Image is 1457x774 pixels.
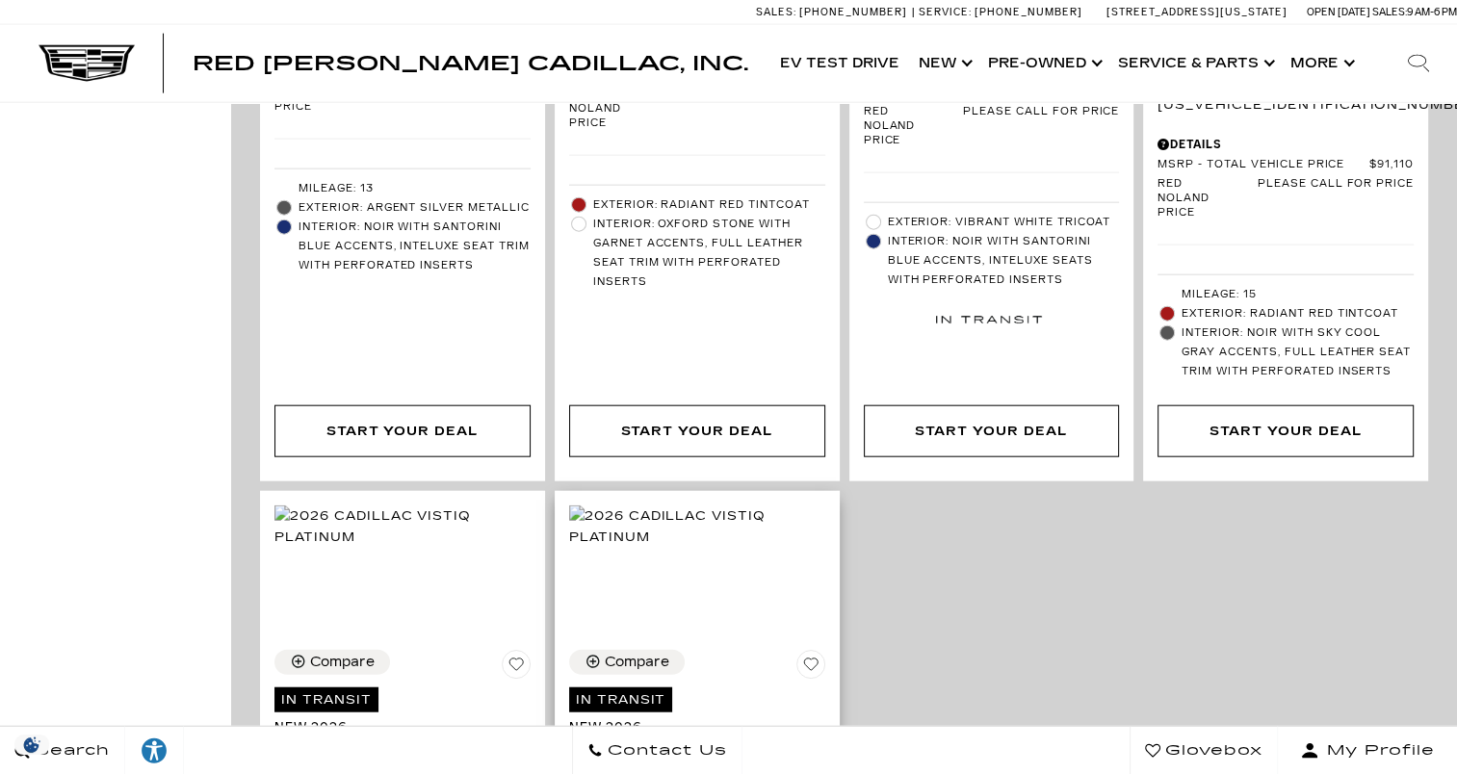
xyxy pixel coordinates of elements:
[39,45,135,82] img: Cadillac Dark Logo with Cadillac White Text
[569,88,825,131] a: Red Noland Price Please call for price
[864,105,964,148] span: Red Noland Price
[1281,25,1361,102] button: More
[569,686,825,753] a: In TransitNew 2026Cadillac VISTIQ Platinum
[274,650,390,675] button: Compare Vehicle
[1307,6,1370,18] span: Open [DATE]
[1158,177,1414,220] a: Red Noland Price Please call for price
[770,25,909,102] a: EV Test Drive
[1158,177,1258,220] span: Red Noland Price
[1210,421,1362,442] div: Start Your Deal
[1319,736,1435,763] span: My Profile
[274,720,516,736] span: New 2026
[864,105,1120,148] a: Red Noland Price Please call for price
[864,405,1120,457] div: Start Your Deal
[299,198,531,218] span: Exterior: Argent Silver Metallic
[193,54,748,73] a: Red [PERSON_NAME] Cadillac, Inc.
[909,25,978,102] a: New
[1130,726,1278,774] a: Glovebox
[274,179,531,198] li: Mileage: 13
[1182,323,1414,381] span: Interior: Noir with Sky Cool Gray accents, Full Leather seat trim with Perforated inserts
[569,687,673,712] span: In Transit
[963,105,1119,148] span: Please call for price
[796,650,825,686] button: Save Vehicle
[572,726,742,774] a: Contact Us
[274,505,531,548] img: 2026 Cadillac VISTIQ Platinum
[1278,726,1457,774] button: Open user profile menu
[1369,158,1414,172] span: $91,110
[1372,6,1407,18] span: Sales:
[1380,25,1457,102] div: Search
[326,421,479,442] div: Start Your Deal
[915,421,1067,442] div: Start Your Deal
[299,218,531,275] span: Interior: Noir with Santorini Blue accents, Inteluxe seat trim with Perforated inserts
[125,735,183,764] div: Explore your accessibility options
[936,295,1042,346] img: In Transit Badge
[912,7,1087,17] a: Service: [PHONE_NUMBER]
[30,736,110,763] span: Search
[1160,736,1262,763] span: Glovebox
[975,6,1082,18] span: [PHONE_NUMBER]
[620,421,772,442] div: Start Your Deal
[978,25,1108,102] a: Pre-Owned
[569,405,825,457] div: Start Your Deal
[1158,158,1369,172] span: MSRP - Total Vehicle Price
[274,686,531,753] a: In TransitNew 2026Cadillac VISTIQ Platinum
[193,52,748,75] span: Red [PERSON_NAME] Cadillac, Inc.
[888,232,1120,290] span: Interior: Noir with Santorini Blue accents, Inteluxe Seats with Perforated inserts
[1407,6,1457,18] span: 9 AM-6 PM
[310,654,375,671] div: Compare
[1158,136,1414,153] div: Pricing Details - New 2026 Cadillac LYRIQ V-Series Premium
[10,735,54,755] img: Opt-Out Icon
[1158,158,1414,172] a: MSRP - Total Vehicle Price $91,110
[125,726,184,774] a: Explore your accessibility options
[1106,6,1288,18] a: [STREET_ADDRESS][US_STATE]
[603,736,727,763] span: Contact Us
[756,6,796,18] span: Sales:
[605,654,669,671] div: Compare
[10,735,54,755] section: Click to Open Cookie Consent Modal
[756,7,912,17] a: Sales: [PHONE_NUMBER]
[888,213,1120,232] span: Exterior: Vibrant White Tricoat
[799,6,907,18] span: [PHONE_NUMBER]
[1108,25,1281,102] a: Service & Parts
[1158,405,1414,457] div: Start Your Deal
[569,88,669,131] span: Red Noland Price
[1158,285,1414,304] li: Mileage: 15
[668,88,824,131] span: Please call for price
[502,650,531,686] button: Save Vehicle
[274,687,378,712] span: In Transit
[1182,304,1414,323] span: Exterior: Radiant Red Tintcoat
[274,405,531,457] div: Start Your Deal
[569,650,685,675] button: Compare Vehicle
[919,6,972,18] span: Service:
[569,720,811,736] span: New 2026
[593,195,825,215] span: Exterior: Radiant Red Tintcoat
[569,505,825,548] img: 2026 Cadillac VISTIQ Platinum
[1258,177,1414,220] span: Please call for price
[593,215,825,292] span: Interior: Oxford Stone with Garnet accents, Full Leather seat trim with Perforated inserts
